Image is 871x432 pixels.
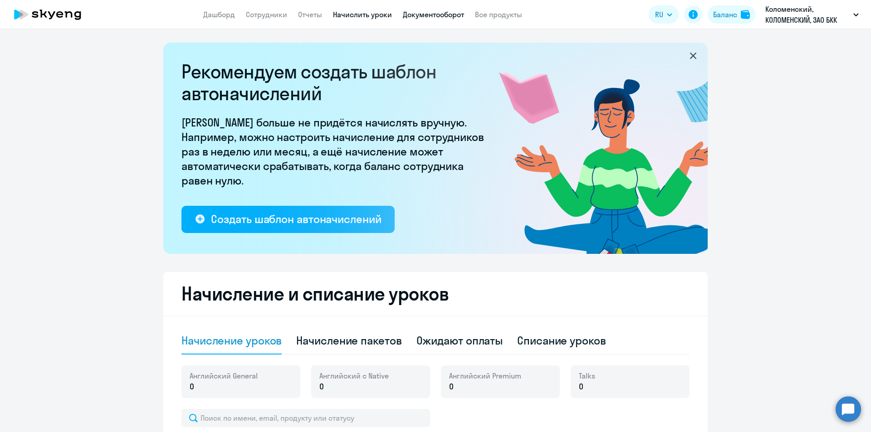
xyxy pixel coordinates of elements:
button: RU [649,5,679,24]
button: Коломенский, КОЛОМЕНСКИЙ, ЗАО БКК [761,4,863,25]
span: Английский с Native [319,371,389,381]
p: [PERSON_NAME] больше не придётся начислять вручную. Например, можно настроить начисление для сотр... [181,115,490,188]
h2: Рекомендуем создать шаблон автоначислений [181,61,490,104]
h2: Начисление и списание уроков [181,283,690,305]
input: Поиск по имени, email, продукту или статусу [181,409,430,427]
div: Начисление уроков [181,333,282,348]
span: 0 [190,381,194,393]
span: Английский General [190,371,258,381]
div: Списание уроков [517,333,606,348]
span: 0 [319,381,324,393]
div: Создать шаблон автоначислений [211,212,381,226]
div: Баланс [713,9,737,20]
button: Балансbalance [708,5,755,24]
div: Ожидают оплаты [416,333,503,348]
span: 0 [449,381,454,393]
a: Сотрудники [246,10,287,19]
a: Отчеты [298,10,322,19]
span: Английский Premium [449,371,521,381]
img: balance [741,10,750,19]
a: Дашборд [203,10,235,19]
span: RU [655,9,663,20]
div: Начисление пакетов [296,333,401,348]
button: Создать шаблон автоначислений [181,206,395,233]
span: Talks [579,371,595,381]
a: Все продукты [475,10,522,19]
p: Коломенский, КОЛОМЕНСКИЙ, ЗАО БКК [765,4,850,25]
span: 0 [579,381,583,393]
a: Документооборот [403,10,464,19]
a: Начислить уроки [333,10,392,19]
